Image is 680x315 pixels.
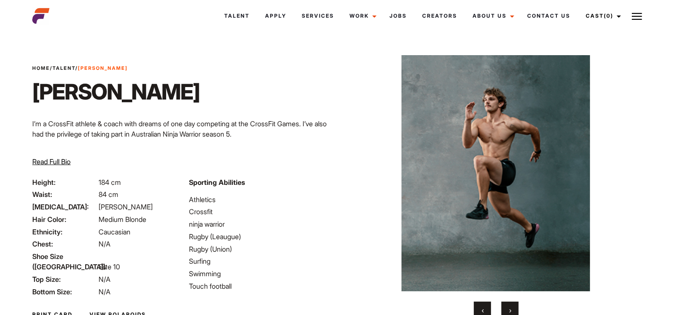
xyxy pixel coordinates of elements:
[32,119,335,139] p: I’m a CrossFit athlete & coach with dreams of one day competing at the CrossFit Games. I’ve also ...
[99,262,120,271] span: Size 10
[382,4,414,28] a: Jobs
[189,231,335,242] li: Rugby (Leaugue)
[360,55,632,291] img: Jake NSW super ninja warrior star sprinting 1
[189,206,335,217] li: Crossfit
[189,256,335,266] li: Surfing
[414,4,465,28] a: Creators
[32,7,49,25] img: cropped-aefm-brand-fav-22-square.png
[604,12,613,19] span: (0)
[32,227,97,237] span: Ethnicity:
[342,4,382,28] a: Work
[189,178,245,187] strong: Sporting Abilities
[32,287,97,297] span: Bottom Size:
[189,244,335,254] li: Rugby (Union)
[257,4,294,28] a: Apply
[32,251,97,272] span: Shoe Size ([GEOGRAPHIC_DATA]):
[32,239,97,249] span: Chest:
[99,228,130,236] span: Caucasian
[32,189,97,200] span: Waist:
[99,275,111,284] span: N/A
[78,65,128,71] strong: [PERSON_NAME]
[32,177,97,187] span: Height:
[482,306,484,315] span: Previous
[216,4,257,28] a: Talent
[99,240,111,248] span: N/A
[32,146,335,177] p: Over the years I’ve tried my hand at nearly every sport, but excelled at rugby league and touch f...
[632,11,642,22] img: Burger icon
[53,65,75,71] a: Talent
[99,203,153,211] span: [PERSON_NAME]
[32,274,97,284] span: Top Size:
[32,202,97,212] span: [MEDICAL_DATA]:
[99,178,121,187] span: 184 cm
[294,4,342,28] a: Services
[32,157,71,166] span: Read Full Bio
[99,215,146,224] span: Medium Blonde
[189,268,335,279] li: Swimming
[99,190,118,199] span: 84 cm
[189,194,335,205] li: Athletics
[32,214,97,225] span: Hair Color:
[32,79,200,105] h1: [PERSON_NAME]
[465,4,519,28] a: About Us
[509,306,511,315] span: Next
[189,281,335,291] li: Touch football
[519,4,578,28] a: Contact Us
[32,156,71,167] button: Read Full Bio
[99,287,111,296] span: N/A
[578,4,626,28] a: Cast(0)
[32,65,128,72] span: / /
[189,219,335,229] li: ninja warrior
[32,65,50,71] a: Home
